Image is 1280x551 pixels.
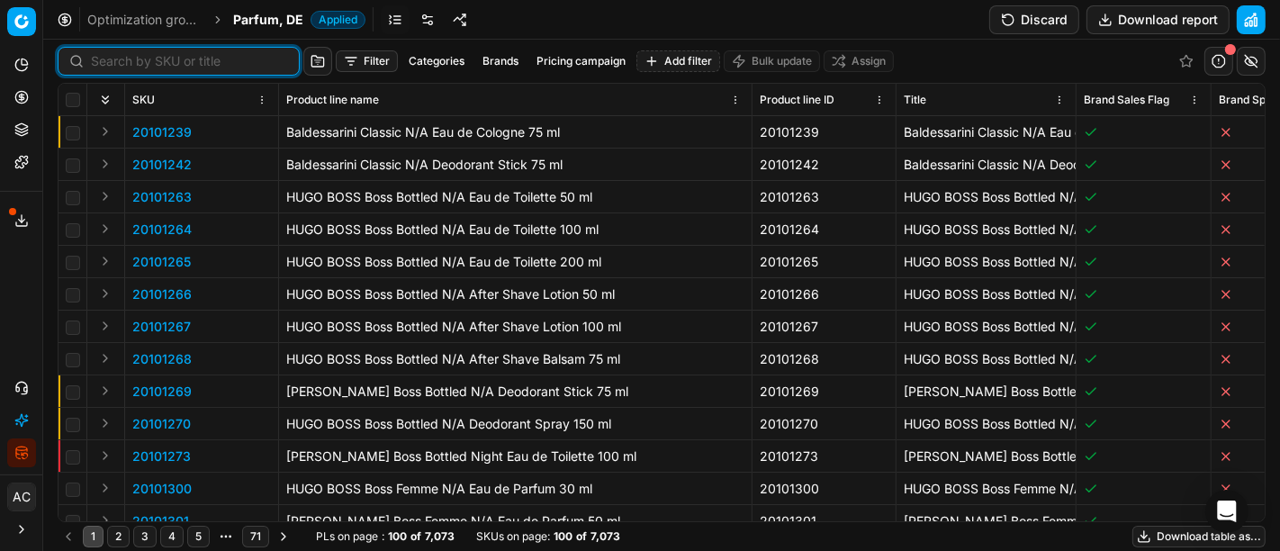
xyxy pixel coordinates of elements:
p: HUGO BOSS Boss Bottled N/A Eau de Toilette 200 ml [904,253,1068,271]
div: 20101301 [760,512,888,530]
button: 4 [160,526,184,547]
div: 20101300 [760,480,888,498]
button: Brands [475,50,526,72]
button: 20101266 [132,285,192,303]
button: 20101268 [132,350,192,368]
button: 3 [133,526,157,547]
button: Filter [336,50,398,72]
span: Product line name [286,93,379,107]
div: 20101239 [760,123,888,141]
button: 20101242 [132,156,192,174]
div: 20101242 [760,156,888,174]
button: Download table as... [1132,526,1266,547]
input: Search by SKU or title [91,52,288,70]
p: HUGO BOSS Boss Bottled N/A After Shave Balsam 75 ml [904,350,1068,368]
button: Download report [1086,5,1230,34]
button: 71 [242,526,269,547]
p: HUGO BOSS Boss Bottled N/A Deodorant Spray 150 ml [904,415,1068,433]
div: HUGO BOSS Boss Femme N/A Eau de Parfum 30 ml [286,480,744,498]
button: Expand [95,121,116,142]
p: HUGO BOSS Boss Femme N/A Eau de Parfum 30 ml [904,480,1068,498]
button: Expand [95,510,116,531]
div: 20101266 [760,285,888,303]
div: [PERSON_NAME] Boss Bottled N/A Deodorant Stick 75 ml [286,383,744,401]
button: 20101301 [132,512,189,530]
button: Expand [95,412,116,434]
button: 20101265 [132,253,191,271]
a: Optimization groups [87,11,203,29]
div: Baldessarini Classic N/A Eau de Cologne 75 ml [286,123,744,141]
p: 20101267 [132,318,191,336]
button: Expand all [95,89,116,111]
span: Brand Sales Flag [1084,93,1169,107]
div: HUGO BOSS Boss Bottled N/A After Shave Lotion 100 ml [286,318,744,336]
div: : [316,529,455,544]
div: 20101268 [760,350,888,368]
div: HUGO BOSS Boss Bottled N/A Eau de Toilette 50 ml [286,188,744,206]
button: Go to next page [273,526,294,547]
button: AC [7,483,36,511]
button: 5 [187,526,210,547]
strong: 7,073 [590,529,620,544]
nav: pagination [58,524,294,549]
div: HUGO BOSS Boss Bottled N/A Deodorant Spray 150 ml [286,415,744,433]
div: [PERSON_NAME] Boss Femme N/A Eau de Parfum 50 ml [286,512,744,530]
div: 20101263 [760,188,888,206]
button: Expand [95,477,116,499]
p: HUGO BOSS Boss Bottled N/A After Shave Lotion 100 ml [904,318,1068,336]
button: Expand [95,283,116,304]
div: HUGO BOSS Boss Bottled N/A Eau de Toilette 100 ml [286,221,744,239]
button: Expand [95,445,116,466]
button: 20101264 [132,221,192,239]
div: 20101270 [760,415,888,433]
button: Bulk update [724,50,820,72]
p: [PERSON_NAME] Boss Femme N/A Eau de Parfum 50 ml [904,512,1068,530]
button: 1 [83,526,104,547]
span: SKUs on page : [476,529,550,544]
button: 2 [107,526,130,547]
span: Parfum, DE [233,11,303,29]
span: SKU [132,93,155,107]
div: Baldessarini Classic N/A Deodorant Stick 75 ml [286,156,744,174]
button: Categories [401,50,472,72]
button: Expand [95,250,116,272]
div: Open Intercom Messenger [1205,490,1248,533]
p: 20101263 [132,188,192,206]
button: 20101273 [132,447,191,465]
div: 20101265 [760,253,888,271]
button: Expand [95,218,116,239]
p: Baldessarini Classic N/A Deodorant Stick 75 ml [904,156,1068,174]
div: [PERSON_NAME] Boss Bottled Night Eau de Toilette 100 ml [286,447,744,465]
span: AC [8,483,35,510]
strong: of [576,529,587,544]
span: Parfum, DEApplied [233,11,365,29]
span: Product line ID [760,93,834,107]
button: 20101239 [132,123,192,141]
button: Expand [95,348,116,369]
span: Title [904,93,926,107]
div: HUGO BOSS Boss Bottled N/A Eau de Toilette 200 ml [286,253,744,271]
strong: 100 [388,529,407,544]
div: 20101269 [760,383,888,401]
button: 20101300 [132,480,192,498]
p: HUGO BOSS Boss Bottled N/A Eau de Toilette 100 ml [904,221,1068,239]
p: [PERSON_NAME] Boss Bottled N/A Deodorant Stick 75 ml [904,383,1068,401]
button: Discard [989,5,1079,34]
button: 20101269 [132,383,192,401]
button: 20101270 [132,415,191,433]
button: Expand [95,185,116,207]
nav: breadcrumb [87,11,365,29]
button: Expand [95,153,116,175]
span: Applied [311,11,365,29]
div: 20101267 [760,318,888,336]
